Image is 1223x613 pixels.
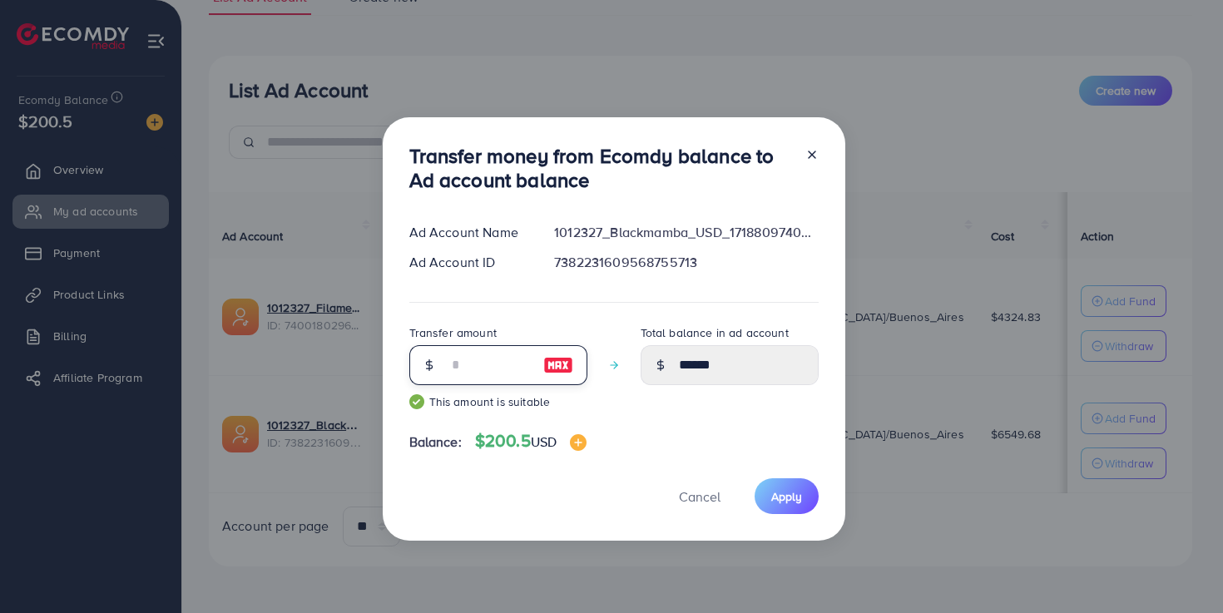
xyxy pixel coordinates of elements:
div: Ad Account ID [396,253,542,272]
button: Cancel [658,478,741,514]
div: Ad Account Name [396,223,542,242]
img: guide [409,394,424,409]
span: Cancel [679,487,720,506]
button: Apply [755,478,819,514]
span: USD [531,433,557,451]
label: Transfer amount [409,324,497,341]
h3: Transfer money from Ecomdy balance to Ad account balance [409,144,792,192]
img: image [570,434,587,451]
label: Total balance in ad account [641,324,789,341]
h4: $200.5 [475,431,587,452]
span: Apply [771,488,802,505]
div: 1012327_Blackmamba_USD_1718809740671 [541,223,831,242]
div: 7382231609568755713 [541,253,831,272]
small: This amount is suitable [409,393,587,410]
span: Balance: [409,433,462,452]
img: image [543,355,573,375]
iframe: Chat [1152,538,1211,601]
